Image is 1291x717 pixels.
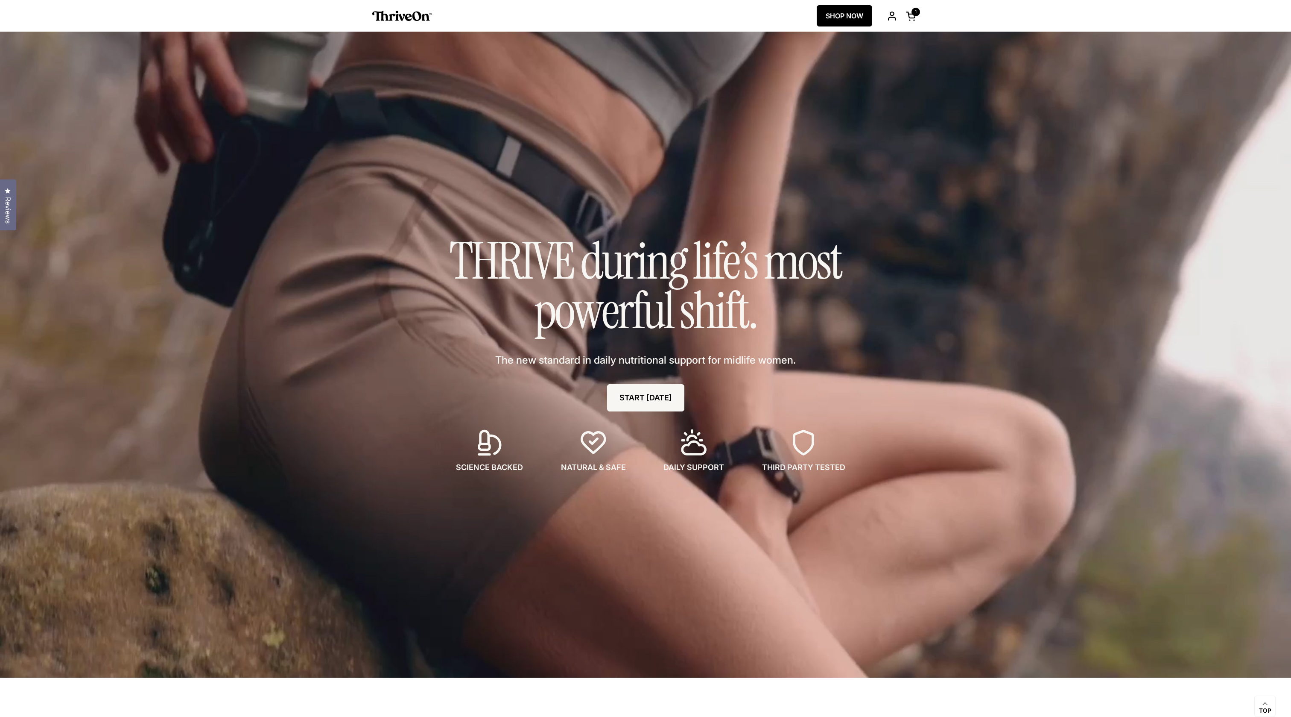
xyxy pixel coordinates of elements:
[1259,707,1271,715] span: Top
[456,462,523,473] span: SCIENCE BACKED
[817,5,872,26] a: SHOP NOW
[495,353,796,367] span: The new standard in daily nutritional support for midlife women.
[2,197,13,223] span: Reviews
[663,462,724,473] span: DAILY SUPPORT
[762,462,845,473] span: THIRD PARTY TESTED
[607,384,684,411] a: START [DATE]
[432,236,859,336] h1: THRIVE during life’s most powerful shift.
[561,462,626,473] span: NATURAL & SAFE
